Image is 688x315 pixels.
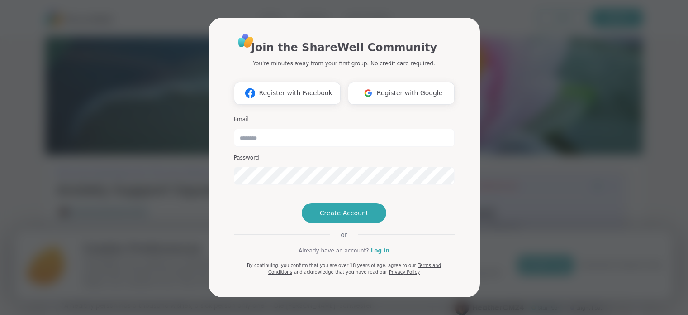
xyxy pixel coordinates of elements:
[251,39,437,56] h1: Join the ShareWell Community
[234,82,341,105] button: Register with Facebook
[320,208,369,218] span: Create Account
[247,263,416,268] span: By continuing, you confirm that you are over 18 years of age, agree to our
[242,85,259,102] img: ShareWell Logomark
[299,247,369,255] span: Already have an account?
[259,88,332,98] span: Register with Facebook
[389,270,420,275] a: Privacy Policy
[377,88,443,98] span: Register with Google
[253,59,435,68] p: You're minutes away from your first group. No credit card required.
[234,154,455,162] h3: Password
[371,247,389,255] a: Log in
[348,82,455,105] button: Register with Google
[234,116,455,123] h3: Email
[360,85,377,102] img: ShareWell Logomark
[330,230,358,239] span: or
[294,270,387,275] span: and acknowledge that you have read our
[302,203,387,223] button: Create Account
[236,30,256,51] img: ShareWell Logo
